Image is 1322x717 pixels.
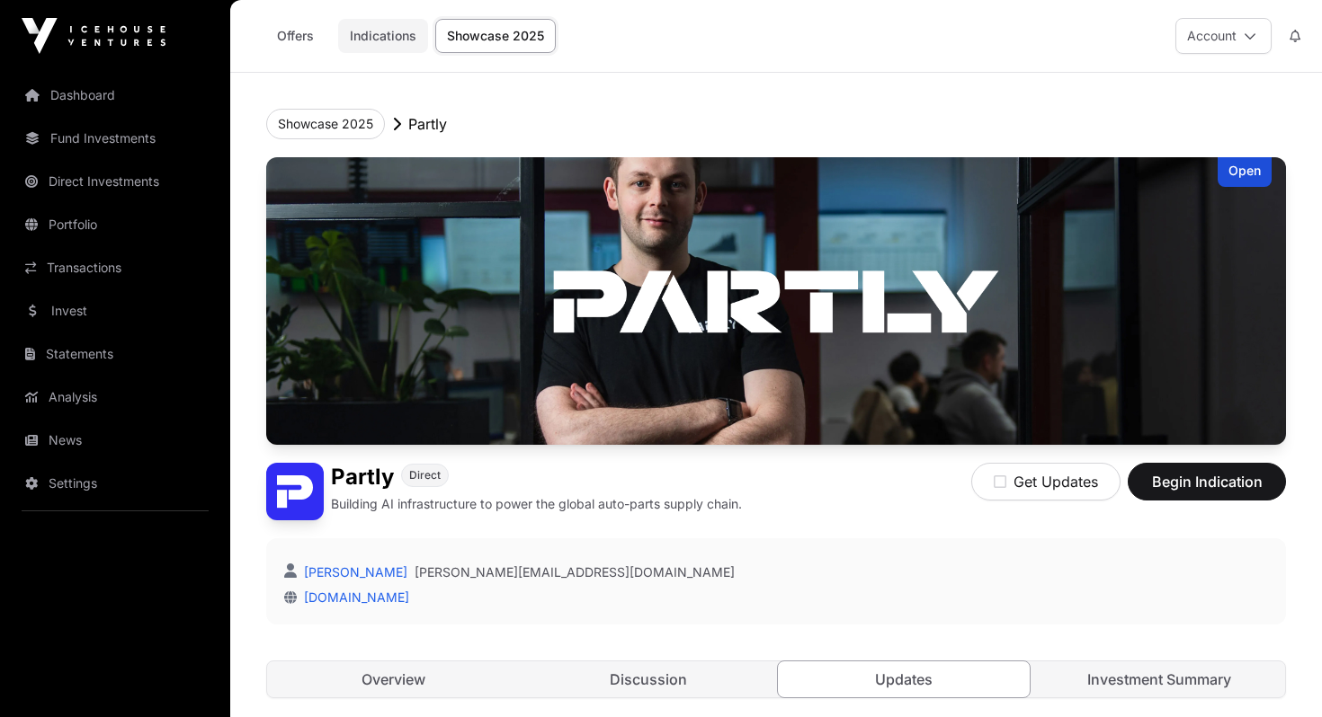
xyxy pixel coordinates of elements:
img: Partly [266,463,324,520]
a: Portfolio [14,205,216,244]
a: Indications [338,19,428,53]
nav: Tabs [267,661,1285,697]
span: Direct [409,468,441,482]
a: Offers [259,19,331,53]
a: Updates [777,660,1031,698]
button: Account [1175,18,1272,54]
div: Open [1218,157,1272,187]
button: Begin Indication [1128,463,1286,500]
img: Icehouse Ventures Logo [22,18,165,54]
a: Invest [14,291,216,331]
a: [PERSON_NAME][EMAIL_ADDRESS][DOMAIN_NAME] [415,563,735,581]
a: Fund Investments [14,119,216,158]
a: Begin Indication [1128,481,1286,499]
a: Direct Investments [14,162,216,201]
p: Building AI infrastructure to power the global auto-parts supply chain. [331,495,742,513]
a: News [14,420,216,460]
h1: Partly [331,463,394,491]
a: Showcase 2025 [435,19,556,53]
a: Statements [14,334,216,374]
img: Partly [266,157,1286,445]
a: Transactions [14,248,216,288]
span: Begin Indication [1150,471,1264,492]
p: Partly [408,113,447,135]
a: Overview [267,661,519,697]
a: Dashboard [14,75,216,115]
a: Analysis [14,377,216,417]
a: Discussion [523,661,774,697]
a: [DOMAIN_NAME] [297,589,409,605]
button: Get Updates [971,463,1121,500]
iframe: Chat Widget [1232,631,1322,717]
a: [PERSON_NAME] [300,564,407,580]
a: Settings [14,464,216,503]
button: Showcase 2025 [266,109,385,139]
a: Investment Summary [1033,661,1285,697]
